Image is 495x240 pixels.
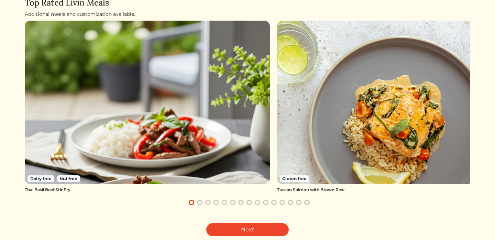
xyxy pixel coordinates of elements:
span: Dairy free [27,175,54,182]
img: Thai Basil Beef Stir Fry [25,21,270,184]
div: Thai Basil Beef Stir Fry [25,187,270,193]
a: Next [206,223,289,236]
div: Additional meals and customization available. [25,11,470,18]
span: Gluten free [280,175,310,182]
span: Nut free [57,175,80,182]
